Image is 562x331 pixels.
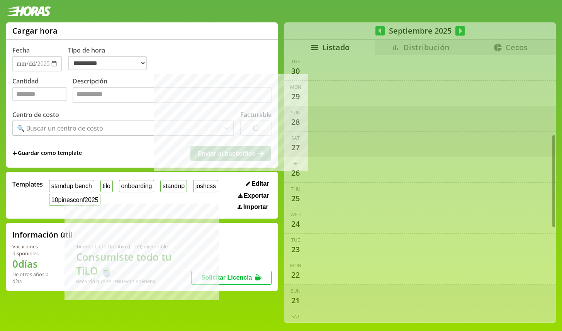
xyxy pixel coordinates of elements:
[12,257,58,271] h1: 0 días
[244,180,272,188] button: Editar
[240,110,272,119] label: Facturable
[141,278,155,285] b: Enero
[100,180,113,192] button: tilo
[251,180,269,187] span: Editar
[243,204,268,210] span: Importar
[12,149,82,158] span: +Guardar como template
[73,77,272,105] label: Descripción
[119,180,155,192] button: onboarding
[236,192,272,200] button: Exportar
[12,180,43,188] span: Templates
[6,6,51,16] img: logotipo
[12,243,58,257] div: Vacaciones disponibles
[160,180,187,192] button: standup
[12,87,66,101] input: Cantidad
[12,271,58,285] div: De otros años: 0 días
[76,243,191,250] div: Tiempo Libre Optativo (TiLO) disponible
[191,271,272,285] button: Solicitar Licencia
[12,77,73,105] label: Cantidad
[73,87,272,103] textarea: Descripción
[12,46,30,54] label: Fecha
[12,25,58,36] h1: Cargar hora
[12,149,17,158] span: +
[244,192,269,199] span: Exportar
[17,124,103,132] div: 🔍 Buscar un centro de costo
[49,180,94,192] button: standup bench
[12,110,59,119] label: Centro de costo
[68,46,153,71] label: Tipo de hora
[193,180,218,192] button: joshcss
[12,229,73,240] h2: Información útil
[68,56,147,70] select: Tipo de hora
[49,194,100,206] button: 10pinesconf2025
[76,250,191,278] h1: Consumiste todo tu TiLO 🍵
[76,278,191,285] div: Recordá que se renuevan en
[201,274,252,281] span: Solicitar Licencia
